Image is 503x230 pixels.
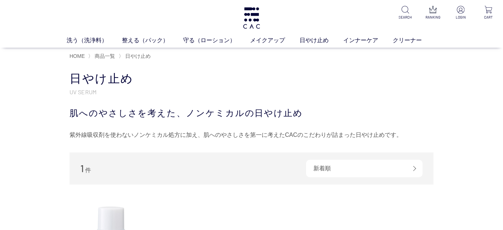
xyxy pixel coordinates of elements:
[306,160,423,177] div: 新着順
[93,53,115,59] a: 商品一覧
[479,6,497,20] a: CART
[183,36,250,45] a: 守る（ローション）
[397,15,415,20] p: SEARCH
[397,6,415,20] a: SEARCH
[452,15,470,20] p: LOGIN
[424,6,442,20] a: RANKING
[119,53,153,60] li: 〉
[343,36,393,45] a: インナーケア
[393,36,436,45] a: クリーナー
[125,53,151,59] span: 日やけ止め
[70,129,433,141] div: 紫外線吸収剤を使わないノンケミカル処方に加え、肌へのやさしさを第一に考えたCACのこだわりが詰まった日やけ止めです。
[95,53,115,59] span: 商品一覧
[300,36,343,45] a: 日やけ止め
[67,36,122,45] a: 洗う（洗浄料）
[88,53,117,60] li: 〉
[242,7,261,29] img: logo
[452,6,470,20] a: LOGIN
[122,36,183,45] a: 整える（パック）
[479,15,497,20] p: CART
[70,53,85,59] a: HOME
[80,163,84,174] span: 1
[70,71,433,87] h1: 日やけ止め
[85,167,91,173] span: 件
[424,15,442,20] p: RANKING
[124,53,151,59] a: 日やけ止め
[70,107,433,120] div: 肌へのやさしさを考えた、ノンケミカルの日やけ止め
[70,88,433,96] p: UV SERUM
[250,36,300,45] a: メイクアップ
